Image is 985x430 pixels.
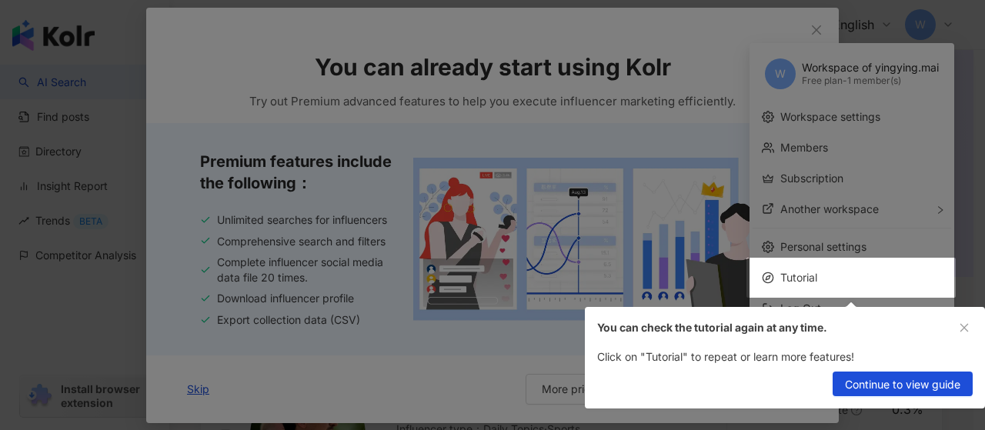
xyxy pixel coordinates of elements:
[585,348,985,365] div: Click on "Tutorial" to repeat or learn more features!
[597,319,956,336] div: You can check the tutorial again at any time.
[845,372,960,397] span: Continue to view guide
[833,372,973,396] button: Continue to view guide
[959,322,970,333] span: close
[956,319,973,336] button: close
